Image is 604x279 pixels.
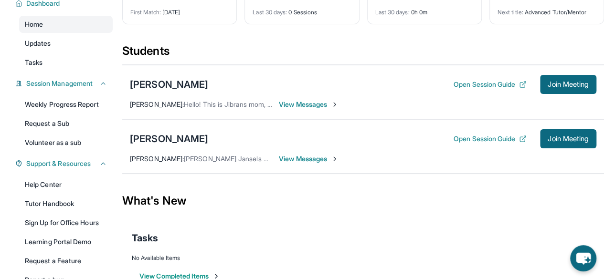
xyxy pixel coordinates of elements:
[19,16,113,33] a: Home
[25,58,42,67] span: Tasks
[331,101,339,108] img: Chevron-Right
[19,195,113,212] a: Tutor Handbook
[253,3,351,16] div: 0 Sessions
[19,214,113,231] a: Sign Up for Office Hours
[454,134,527,144] button: Open Session Guide
[540,129,596,148] button: Join Meeting
[184,155,285,163] span: [PERSON_NAME] Jansels mother
[548,82,589,87] span: Join Meeting
[498,3,596,16] div: Advanced Tutor/Mentor
[331,155,339,163] img: Chevron-Right
[130,9,161,16] span: First Match :
[122,43,604,64] div: Students
[25,20,43,29] span: Home
[132,254,594,262] div: No Available Items
[25,39,51,48] span: Updates
[19,96,113,113] a: Weekly Progress Report
[184,100,299,108] span: Hello! This is Jibrans mom, Naushaba.
[548,136,589,142] span: Join Meeting
[19,115,113,132] a: Request a Sub
[498,9,523,16] span: Next title :
[26,159,91,168] span: Support & Resources
[19,176,113,193] a: Help Center
[122,180,604,222] div: What's New
[19,252,113,269] a: Request a Feature
[130,100,184,108] span: [PERSON_NAME] :
[375,3,474,16] div: 0h 0m
[19,54,113,71] a: Tasks
[22,159,107,168] button: Support & Resources
[130,155,184,163] span: [PERSON_NAME] :
[19,134,113,151] a: Volunteer as a sub
[26,79,93,88] span: Session Management
[19,233,113,250] a: Learning Portal Demo
[19,35,113,52] a: Updates
[570,245,596,271] button: chat-button
[22,79,107,88] button: Session Management
[253,9,287,16] span: Last 30 days :
[132,231,158,245] span: Tasks
[375,9,410,16] span: Last 30 days :
[540,75,596,94] button: Join Meeting
[279,154,339,164] span: View Messages
[279,100,339,109] span: View Messages
[130,3,229,16] div: [DATE]
[130,132,208,145] div: [PERSON_NAME]
[130,78,208,91] div: [PERSON_NAME]
[454,80,527,89] button: Open Session Guide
